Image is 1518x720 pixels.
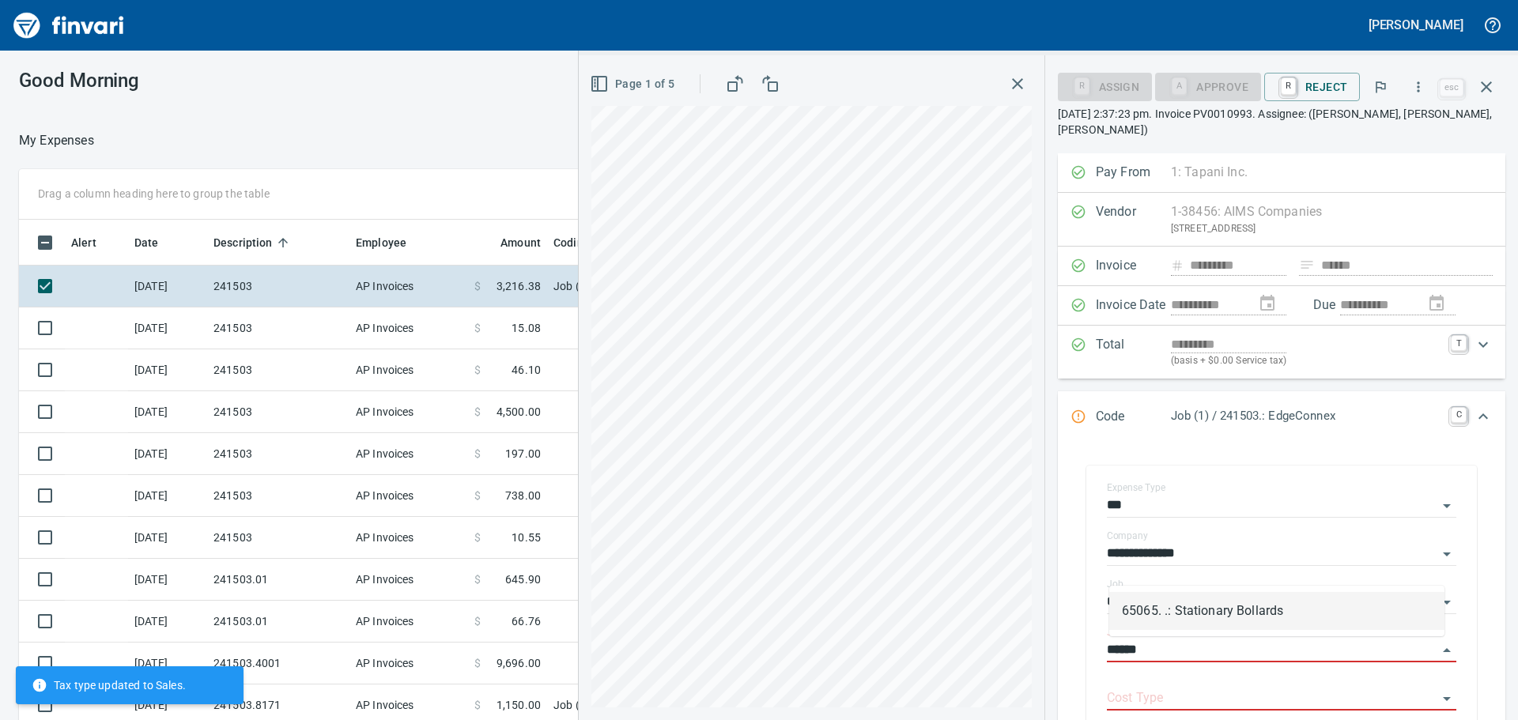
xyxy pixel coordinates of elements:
[128,307,207,349] td: [DATE]
[128,559,207,601] td: [DATE]
[593,74,674,94] span: Page 1 of 5
[38,186,270,202] p: Drag a column heading here to group the table
[349,349,468,391] td: AP Invoices
[128,475,207,517] td: [DATE]
[474,488,481,503] span: $
[1109,592,1444,630] li: 65065. .: Stationary Bollards
[1058,391,1505,443] div: Expand
[474,362,481,378] span: $
[1096,407,1171,428] p: Code
[505,446,541,462] span: 197.00
[349,517,468,559] td: AP Invoices
[553,233,610,252] span: Coding
[1436,688,1458,710] button: Open
[1107,628,1152,637] label: Job Phase
[213,233,273,252] span: Description
[207,349,349,391] td: 241503
[497,404,541,420] span: 4,500.00
[349,433,468,475] td: AP Invoices
[497,278,541,294] span: 3,216.38
[128,643,207,684] td: [DATE]
[207,391,349,433] td: 241503
[1436,591,1458,613] button: Open
[1171,407,1441,425] p: Job (1) / 241503.: EdgeConnex
[134,233,159,252] span: Date
[1281,77,1296,95] a: R
[213,233,293,252] span: Description
[512,613,541,629] span: 66.76
[349,559,468,601] td: AP Invoices
[1369,17,1463,33] h5: [PERSON_NAME]
[1436,495,1458,517] button: Open
[207,307,349,349] td: 241503
[207,559,349,601] td: 241503.01
[128,391,207,433] td: [DATE]
[1058,326,1505,379] div: Expand
[512,530,541,545] span: 10.55
[128,349,207,391] td: [DATE]
[1096,335,1171,369] p: Total
[474,446,481,462] span: $
[474,320,481,336] span: $
[1155,79,1261,92] div: Job Phase required
[512,320,541,336] span: 15.08
[349,266,468,307] td: AP Invoices
[19,131,94,150] nav: breadcrumb
[32,677,186,693] span: Tax type updated to Sales.
[349,601,468,643] td: AP Invoices
[1264,73,1360,101] button: RReject
[1365,13,1467,37] button: [PERSON_NAME]
[1436,639,1458,662] button: Close
[71,233,117,252] span: Alert
[1107,579,1123,589] label: Job
[71,233,96,252] span: Alert
[207,266,349,307] td: 241503
[500,233,541,252] span: Amount
[128,601,207,643] td: [DATE]
[349,643,468,684] td: AP Invoices
[9,6,128,44] img: Finvari
[474,697,481,713] span: $
[497,697,541,713] span: 1,150.00
[349,391,468,433] td: AP Invoices
[349,475,468,517] td: AP Invoices
[1440,79,1463,96] a: esc
[512,362,541,378] span: 46.10
[1401,70,1436,104] button: More
[1107,531,1148,541] label: Company
[128,433,207,475] td: [DATE]
[207,517,349,559] td: 241503
[474,278,481,294] span: $
[207,601,349,643] td: 241503.01
[474,571,481,587] span: $
[505,488,541,503] span: 738.00
[480,233,541,252] span: Amount
[1451,407,1467,423] a: C
[128,517,207,559] td: [DATE]
[1451,335,1467,351] a: T
[553,233,590,252] span: Coding
[356,233,427,252] span: Employee
[474,613,481,629] span: $
[474,530,481,545] span: $
[547,266,942,307] td: Job (1) / 241503.: EdgeConnex
[134,233,179,252] span: Date
[128,266,207,307] td: [DATE]
[207,475,349,517] td: 241503
[587,70,681,99] button: Page 1 of 5
[1363,70,1398,104] button: Flag
[1436,68,1505,106] span: Close invoice
[474,404,481,420] span: $
[207,643,349,684] td: 241503.4001
[497,655,541,671] span: 9,696.00
[1171,353,1441,369] p: (basis + $0.00 Service tax)
[474,655,481,671] span: $
[1277,74,1347,100] span: Reject
[1058,79,1152,92] div: Assign
[349,307,468,349] td: AP Invoices
[19,70,355,92] h3: Good Morning
[356,233,406,252] span: Employee
[1436,543,1458,565] button: Open
[1107,483,1165,492] label: Expense Type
